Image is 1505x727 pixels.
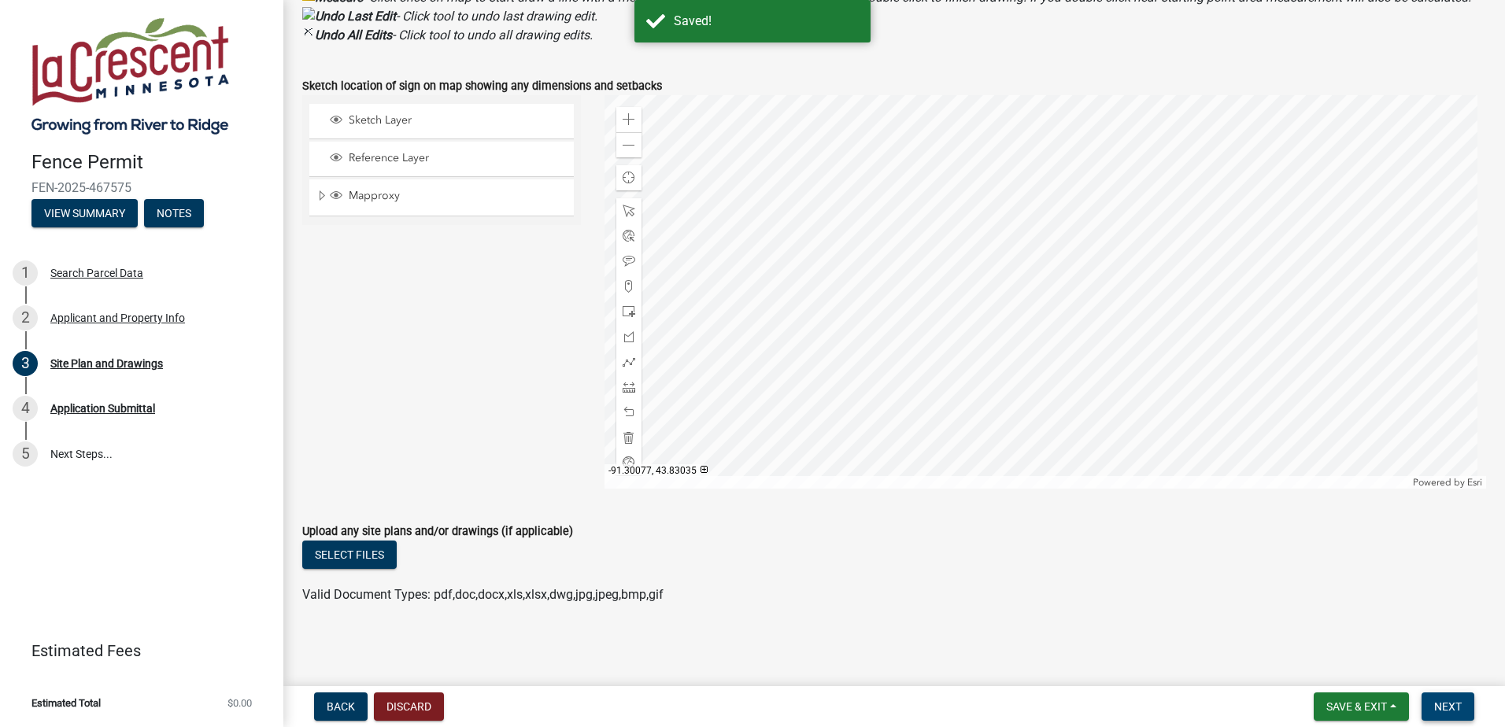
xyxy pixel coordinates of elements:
button: Select files [302,541,397,569]
label: Sketch location of sign on map showing any dimensions and setbacks [302,81,662,92]
button: Save & Exit [1314,692,1409,721]
li: Mapproxy [309,179,574,216]
label: Upload any site plans and/or drawings (if applicable) [302,526,573,537]
div: 5 [13,441,38,467]
button: View Summary [31,199,138,227]
img: City of La Crescent, Minnesota [31,17,229,135]
div: Powered by [1409,476,1486,489]
h4: Fence Permit [31,151,271,174]
img: Undo%2016%20n%20p.png [302,7,315,20]
div: 3 [13,351,38,376]
li: Reference Layer [309,142,574,177]
em: - Click tool to undo last drawing edit. [315,9,597,24]
span: Next [1434,700,1462,713]
img: MarkupDelete-16-Enabled.gif [302,26,315,39]
em: - Click tool to undo all drawing edits. [315,28,593,42]
a: Esri [1467,477,1482,488]
span: Mapproxy [345,189,568,203]
div: 4 [13,396,38,421]
a: Estimated Fees [13,635,258,666]
ul: Layer List [308,100,575,220]
strong: Undo All Edits [315,28,392,42]
span: Estimated Total [31,698,101,708]
div: 2 [13,305,38,330]
div: Saved! [674,12,859,31]
button: Next [1422,692,1474,721]
div: Reference Layer [327,151,568,167]
button: Notes [144,199,204,227]
div: Application Submittal [50,403,155,414]
button: Discard [374,692,444,721]
span: $0.00 [227,698,252,708]
span: Expand [316,189,327,205]
span: Save & Exit [1326,700,1387,713]
button: Back [314,692,368,721]
div: Applicant and Property Info [50,312,185,323]
div: Search Parcel Data [50,268,143,279]
div: 1 [13,260,38,286]
span: Back [327,700,355,713]
div: Site Plan and Drawings [50,358,163,369]
wm-modal-confirm: Summary [31,208,138,220]
span: Sketch Layer [345,113,568,127]
wm-modal-confirm: Notes [144,208,204,220]
div: Find my location [616,165,642,190]
div: Mapproxy [327,189,568,205]
div: Sketch Layer [327,113,568,129]
div: Zoom out [616,132,642,157]
div: Zoom in [616,107,642,132]
span: FEN-2025-467575 [31,180,252,195]
span: Valid Document Types: pdf,doc,docx,xls,xlsx,dwg,jpg,jpeg,bmp,gif [302,587,664,602]
span: Reference Layer [345,151,568,165]
li: Sketch Layer [309,104,574,139]
strong: Undo Last Edit [315,9,396,24]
